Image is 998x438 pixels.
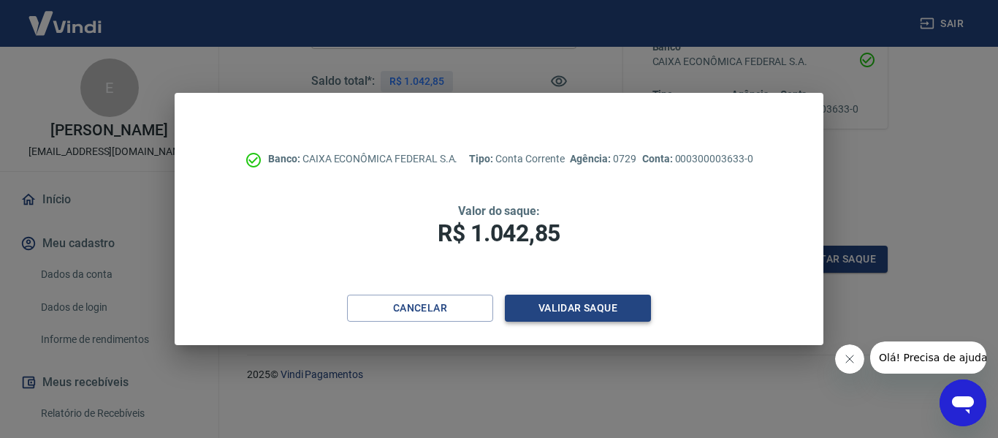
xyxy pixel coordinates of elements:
[9,10,123,22] span: Olá! Precisa de ajuda?
[642,153,675,165] span: Conta:
[835,344,864,374] iframe: Fechar mensagem
[469,151,564,167] p: Conta Corrente
[940,380,986,426] iframe: Botão para abrir a janela de mensagens
[268,153,302,165] span: Banco:
[870,341,986,374] iframe: Mensagem da empresa
[268,151,457,167] p: CAIXA ECONÔMICA FEDERAL S.A.
[347,295,493,322] button: Cancelar
[458,204,540,218] span: Valor do saque:
[505,295,651,322] button: Validar saque
[570,153,613,165] span: Agência:
[438,219,560,247] span: R$ 1.042,85
[469,153,495,165] span: Tipo:
[642,151,753,167] p: 000300003633-0
[570,151,636,167] p: 0729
